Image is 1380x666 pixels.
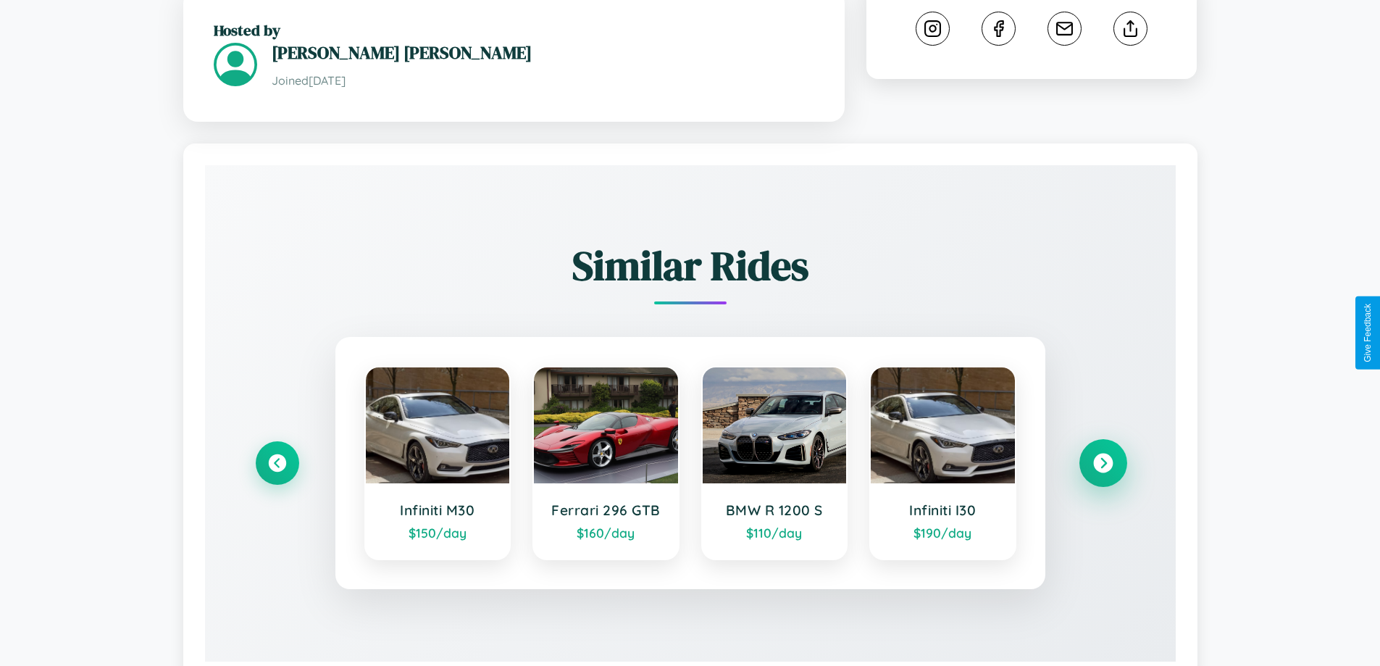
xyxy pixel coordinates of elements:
h2: Similar Rides [256,238,1125,294]
a: BMW R 1200 S$110/day [701,366,848,560]
div: $ 190 /day [885,525,1000,541]
div: $ 110 /day [717,525,832,541]
h3: Infiniti I30 [885,501,1000,519]
div: $ 150 /day [380,525,495,541]
a: Infiniti I30$190/day [869,366,1016,560]
h3: [PERSON_NAME] [PERSON_NAME] [272,41,814,64]
a: Infiniti M30$150/day [364,366,511,560]
h3: Infiniti M30 [380,501,495,519]
h2: Hosted by [214,20,814,41]
div: Give Feedback [1363,304,1373,362]
h3: Ferrari 296 GTB [548,501,664,519]
p: Joined [DATE] [272,70,814,91]
h3: BMW R 1200 S [717,501,832,519]
a: Ferrari 296 GTB$160/day [532,366,679,560]
div: $ 160 /day [548,525,664,541]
